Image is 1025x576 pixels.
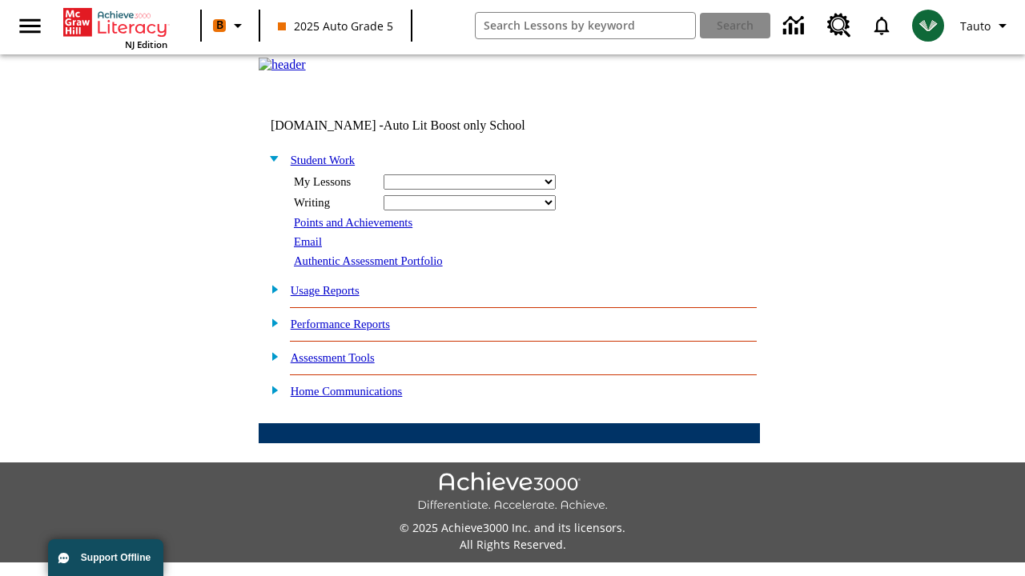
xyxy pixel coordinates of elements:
[291,154,355,166] a: Student Work
[294,175,374,189] div: My Lessons
[417,472,608,513] img: Achieve3000 Differentiate Accelerate Achieve
[291,385,403,398] a: Home Communications
[6,2,54,50] button: Open side menu
[384,118,525,132] nobr: Auto Lit Boost only School
[259,58,306,72] img: header
[861,5,902,46] a: Notifications
[294,254,443,267] a: Authentic Assessment Portfolio
[291,318,390,330] a: Performance Reports
[291,284,360,297] a: Usage Reports
[63,5,167,50] div: Home
[476,13,696,38] input: search field
[954,11,1019,40] button: Profile/Settings
[48,539,163,576] button: Support Offline
[294,196,374,210] div: Writing
[81,552,151,563] span: Support Offline
[263,382,279,397] img: plus.gif
[216,15,223,35] span: B
[263,315,279,330] img: plus.gif
[294,235,322,248] a: Email
[912,10,944,42] img: avatar image
[125,38,167,50] span: NJ Edition
[278,18,393,34] span: 2025 Auto Grade 5
[207,11,254,40] button: Boost Class color is orange. Change class color
[960,18,991,34] span: Tauto
[294,216,412,229] a: Points and Achievements
[774,4,818,48] a: Data Center
[263,151,279,166] img: minus.gif
[263,349,279,363] img: plus.gif
[263,282,279,296] img: plus.gif
[818,4,861,47] a: Resource Center, Will open in new tab
[291,351,375,364] a: Assessment Tools
[902,5,954,46] button: Select a new avatar
[271,118,565,133] td: [DOMAIN_NAME] -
